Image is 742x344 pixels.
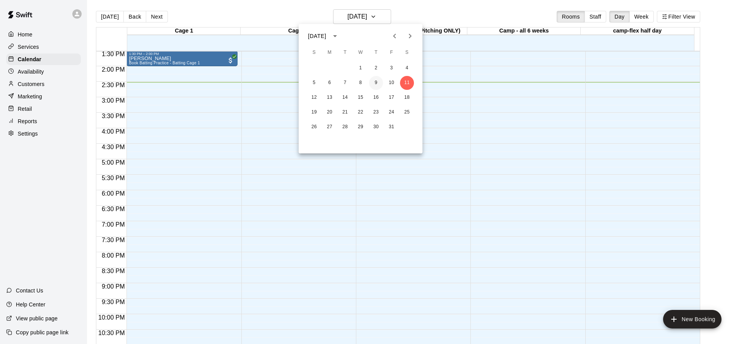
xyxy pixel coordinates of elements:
button: 14 [338,91,352,105]
button: 25 [400,105,414,119]
button: 28 [338,120,352,134]
button: 18 [400,91,414,105]
button: 10 [385,76,398,90]
span: Tuesday [338,45,352,60]
button: 20 [323,105,337,119]
button: 13 [323,91,337,105]
button: 1 [354,61,368,75]
button: 27 [323,120,337,134]
button: 29 [354,120,368,134]
button: 24 [385,105,398,119]
button: Next month [402,28,418,44]
button: 21 [338,105,352,119]
button: 2 [369,61,383,75]
button: 9 [369,76,383,90]
span: Thursday [369,45,383,60]
button: 31 [385,120,398,134]
button: 15 [354,91,368,105]
button: 6 [323,76,337,90]
button: Previous month [387,28,402,44]
button: 19 [307,105,321,119]
button: 5 [307,76,321,90]
button: 11 [400,76,414,90]
button: calendar view is open, switch to year view [328,29,342,43]
button: 26 [307,120,321,134]
button: 4 [400,61,414,75]
span: Monday [323,45,337,60]
button: 30 [369,120,383,134]
span: Wednesday [354,45,368,60]
span: Saturday [400,45,414,60]
span: Sunday [307,45,321,60]
button: 7 [338,76,352,90]
div: [DATE] [308,32,326,40]
button: 23 [369,105,383,119]
button: 12 [307,91,321,105]
button: 16 [369,91,383,105]
button: 22 [354,105,368,119]
button: 17 [385,91,398,105]
span: Friday [385,45,398,60]
button: 8 [354,76,368,90]
button: 3 [385,61,398,75]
